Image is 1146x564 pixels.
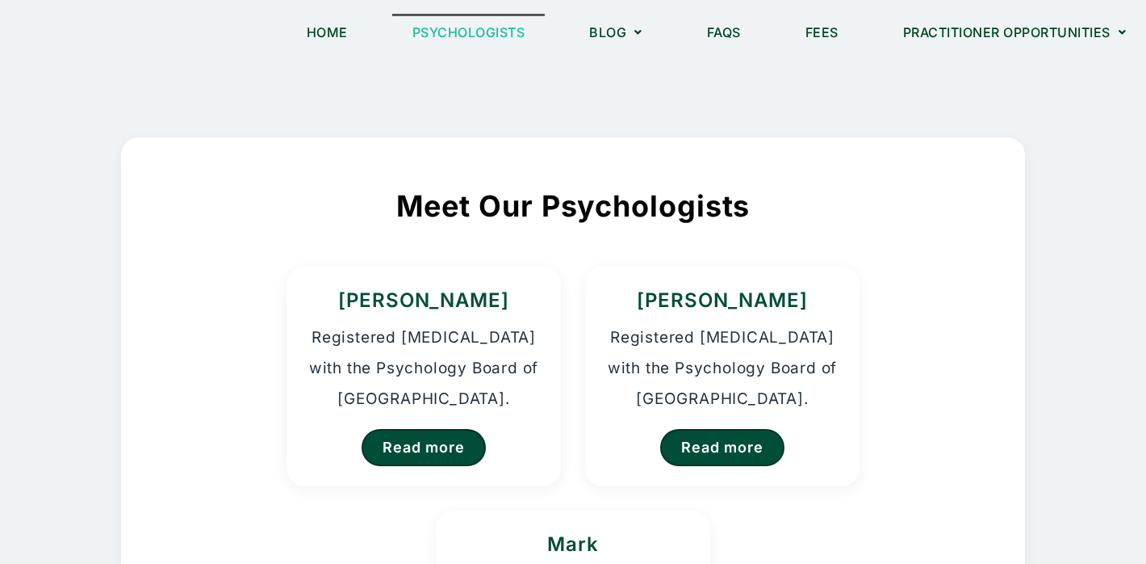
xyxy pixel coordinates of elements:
a: Blog [569,14,663,51]
a: Read more about Homer [660,429,784,466]
a: FAQs [687,14,761,51]
p: Registered [MEDICAL_DATA] with the Psychology Board of [GEOGRAPHIC_DATA]. [307,322,541,415]
h3: [PERSON_NAME] [307,287,541,314]
p: Registered [MEDICAL_DATA] with the Psychology Board of [GEOGRAPHIC_DATA]. [605,322,839,415]
a: Read more about Kristina [362,429,485,466]
h3: [PERSON_NAME] [605,287,839,314]
a: Psychologists [392,14,546,51]
h3: Mark [456,531,690,558]
a: Home [286,14,368,51]
h2: Meet Our Psychologists [181,186,965,226]
a: Fees [785,14,859,51]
